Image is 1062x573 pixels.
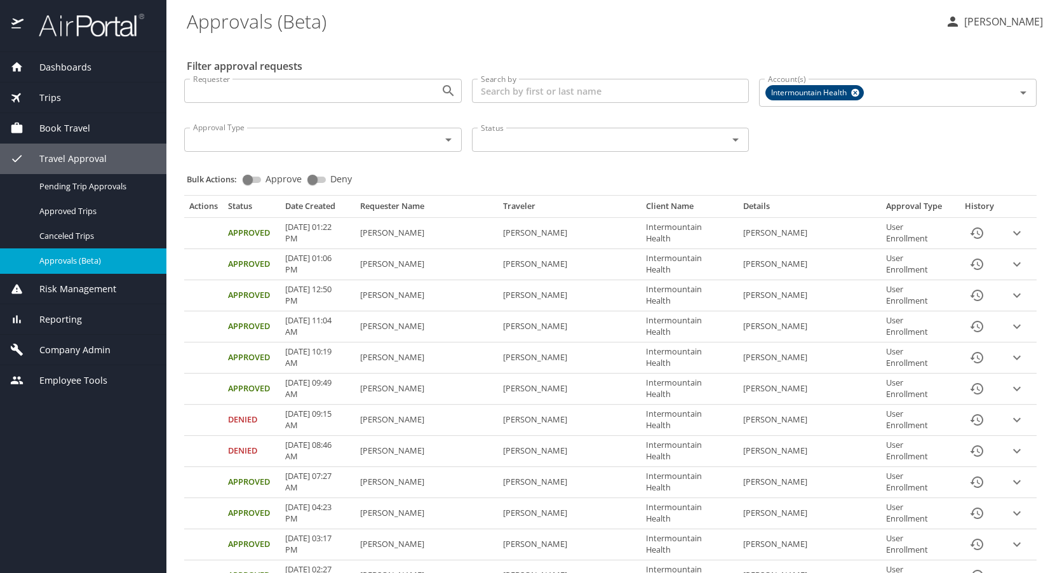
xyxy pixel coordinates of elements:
[265,175,302,184] span: Approve
[1014,84,1032,102] button: Open
[440,82,457,100] button: Open
[765,85,864,100] div: Intermountain Health
[355,405,498,436] td: [PERSON_NAME]
[24,152,107,166] span: Travel Approval
[498,436,641,467] td: [PERSON_NAME]
[738,498,881,529] td: [PERSON_NAME]
[738,405,881,436] td: [PERSON_NAME]
[280,498,355,529] td: [DATE] 04:23 PM
[24,343,111,357] span: Company Admin
[24,374,107,388] span: Employee Tools
[223,405,280,436] td: Denied
[960,14,1043,29] p: [PERSON_NAME]
[727,131,744,149] button: Open
[355,249,498,280] td: [PERSON_NAME]
[641,436,737,467] td: Intermountain Health
[641,311,737,342] td: Intermountain Health
[641,498,737,529] td: Intermountain Health
[962,249,992,280] button: History
[330,175,352,184] span: Deny
[881,374,957,405] td: User Enrollment
[39,230,151,242] span: Canceled Trips
[355,311,498,342] td: [PERSON_NAME]
[738,436,881,467] td: [PERSON_NAME]
[280,342,355,374] td: [DATE] 10:19 AM
[187,173,247,185] p: Bulk Actions:
[280,405,355,436] td: [DATE] 09:15 AM
[738,467,881,498] td: [PERSON_NAME]
[223,218,280,249] td: Approved
[881,311,957,342] td: User Enrollment
[184,201,223,217] th: Actions
[1007,286,1026,305] button: expand row
[641,529,737,560] td: Intermountain Health
[1007,504,1026,523] button: expand row
[1007,348,1026,367] button: expand row
[223,529,280,560] td: Approved
[641,218,737,249] td: Intermountain Health
[498,280,641,311] td: [PERSON_NAME]
[641,342,737,374] td: Intermountain Health
[498,218,641,249] td: [PERSON_NAME]
[881,201,957,217] th: Approval Type
[1007,535,1026,554] button: expand row
[187,1,935,41] h1: Approvals (Beta)
[355,280,498,311] td: [PERSON_NAME]
[1007,473,1026,492] button: expand row
[498,201,641,217] th: Traveler
[280,529,355,560] td: [DATE] 03:17 PM
[641,374,737,405] td: Intermountain Health
[11,13,25,37] img: icon-airportal.png
[223,436,280,467] td: Denied
[355,374,498,405] td: [PERSON_NAME]
[223,311,280,342] td: Approved
[24,91,61,105] span: Trips
[355,436,498,467] td: [PERSON_NAME]
[962,529,992,560] button: History
[355,218,498,249] td: [PERSON_NAME]
[39,180,151,192] span: Pending Trip Approvals
[738,218,881,249] td: [PERSON_NAME]
[881,467,957,498] td: User Enrollment
[223,280,280,311] td: Approved
[962,280,992,311] button: History
[1007,410,1026,429] button: expand row
[355,201,498,217] th: Requester Name
[940,10,1048,33] button: [PERSON_NAME]
[881,280,957,311] td: User Enrollment
[881,498,957,529] td: User Enrollment
[498,249,641,280] td: [PERSON_NAME]
[280,436,355,467] td: [DATE] 08:46 AM
[280,311,355,342] td: [DATE] 11:04 AM
[962,342,992,373] button: History
[39,205,151,217] span: Approved Trips
[498,405,641,436] td: [PERSON_NAME]
[962,436,992,466] button: History
[24,60,91,74] span: Dashboards
[962,374,992,404] button: History
[962,218,992,248] button: History
[881,342,957,374] td: User Enrollment
[738,374,881,405] td: [PERSON_NAME]
[280,249,355,280] td: [DATE] 01:06 PM
[280,374,355,405] td: [DATE] 09:49 AM
[498,498,641,529] td: [PERSON_NAME]
[280,201,355,217] th: Date Created
[498,467,641,498] td: [PERSON_NAME]
[223,342,280,374] td: Approved
[881,405,957,436] td: User Enrollment
[1007,379,1026,398] button: expand row
[223,374,280,405] td: Approved
[498,342,641,374] td: [PERSON_NAME]
[355,529,498,560] td: [PERSON_NAME]
[641,405,737,436] td: Intermountain Health
[355,467,498,498] td: [PERSON_NAME]
[24,121,90,135] span: Book Travel
[766,86,854,100] span: Intermountain Health
[738,201,881,217] th: Details
[24,282,116,296] span: Risk Management
[641,280,737,311] td: Intermountain Health
[223,467,280,498] td: Approved
[440,131,457,149] button: Open
[641,249,737,280] td: Intermountain Health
